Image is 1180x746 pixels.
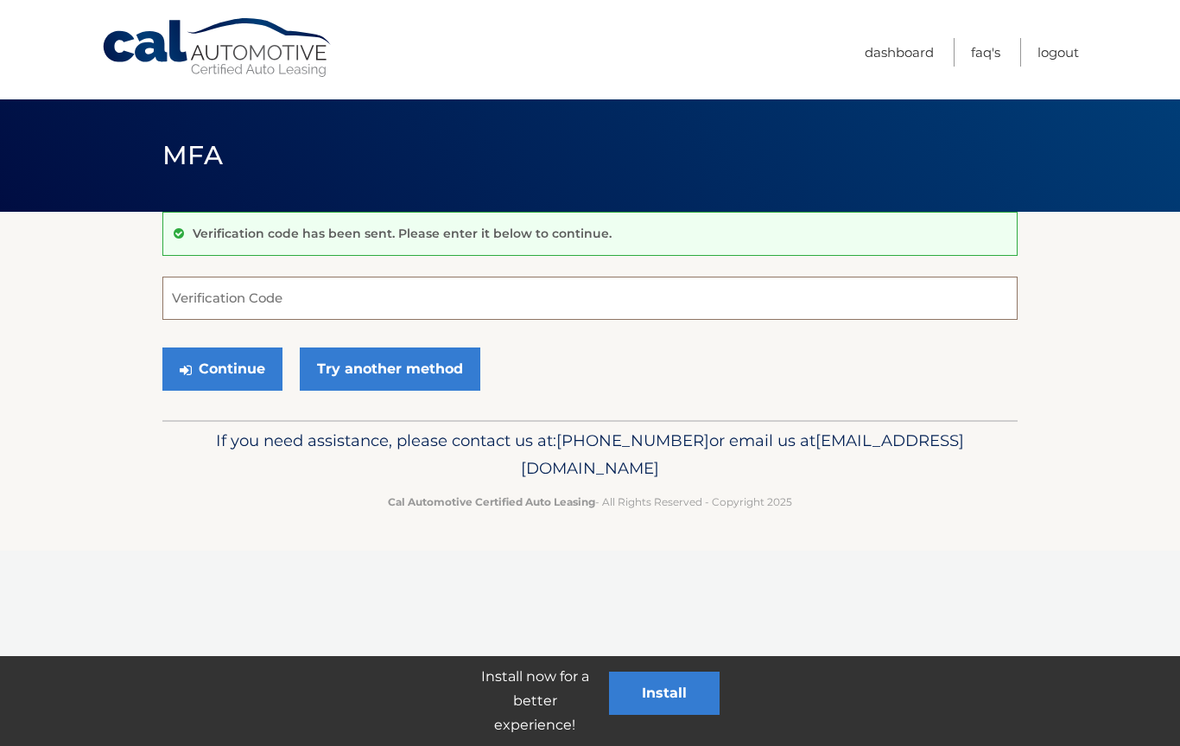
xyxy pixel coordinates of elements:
[460,665,609,737] p: Install now for a better experience!
[162,277,1018,320] input: Verification Code
[174,427,1006,482] p: If you need assistance, please contact us at: or email us at
[521,430,964,478] span: [EMAIL_ADDRESS][DOMAIN_NAME]
[865,38,934,67] a: Dashboard
[101,17,334,79] a: Cal Automotive
[609,672,720,715] button: Install
[388,495,595,508] strong: Cal Automotive Certified Auto Leasing
[162,139,223,171] span: MFA
[1037,38,1079,67] a: Logout
[174,493,1006,511] p: - All Rights Reserved - Copyright 2025
[556,430,709,450] span: [PHONE_NUMBER]
[971,38,1000,67] a: FAQ's
[300,347,480,391] a: Try another method
[193,226,612,241] p: Verification code has been sent. Please enter it below to continue.
[162,347,282,391] button: Continue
